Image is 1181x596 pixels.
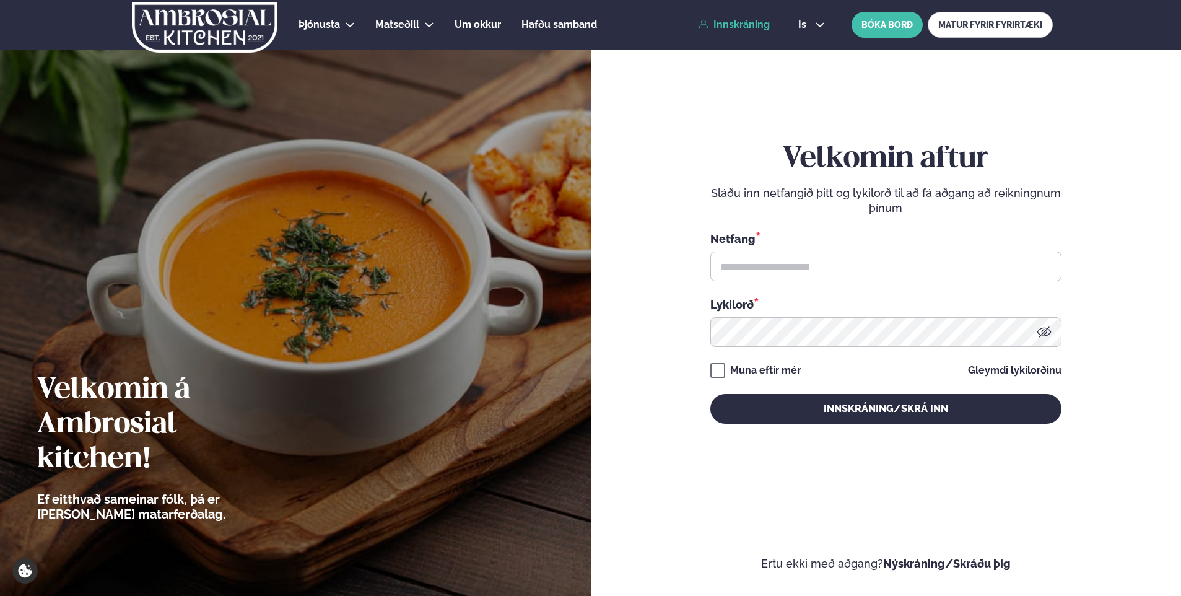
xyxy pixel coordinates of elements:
[375,19,419,30] span: Matseðill
[375,17,419,32] a: Matseðill
[928,12,1053,38] a: MATUR FYRIR FYRIRTÆKI
[710,186,1061,216] p: Sláðu inn netfangið þitt og lykilorð til að fá aðgang að reikningnum þínum
[798,20,810,30] span: is
[455,19,501,30] span: Um okkur
[299,17,340,32] a: Þjónusta
[455,17,501,32] a: Um okkur
[710,230,1061,247] div: Netfang
[131,2,279,53] img: logo
[521,17,597,32] a: Hafðu samband
[883,557,1011,570] a: Nýskráning/Skráðu þig
[968,366,1061,375] a: Gleymdi lykilorðinu
[788,20,835,30] button: is
[710,394,1061,424] button: Innskráning/Skrá inn
[12,558,38,584] a: Cookie settings
[710,296,1061,312] div: Lykilorð
[37,373,294,477] h2: Velkomin á Ambrosial kitchen!
[852,12,923,38] button: BÓKA BORÐ
[710,142,1061,177] h2: Velkomin aftur
[521,19,597,30] span: Hafðu samband
[628,556,1144,571] p: Ertu ekki með aðgang?
[699,19,770,30] a: Innskráning
[37,492,294,522] p: Ef eitthvað sameinar fólk, þá er [PERSON_NAME] matarferðalag.
[299,19,340,30] span: Þjónusta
